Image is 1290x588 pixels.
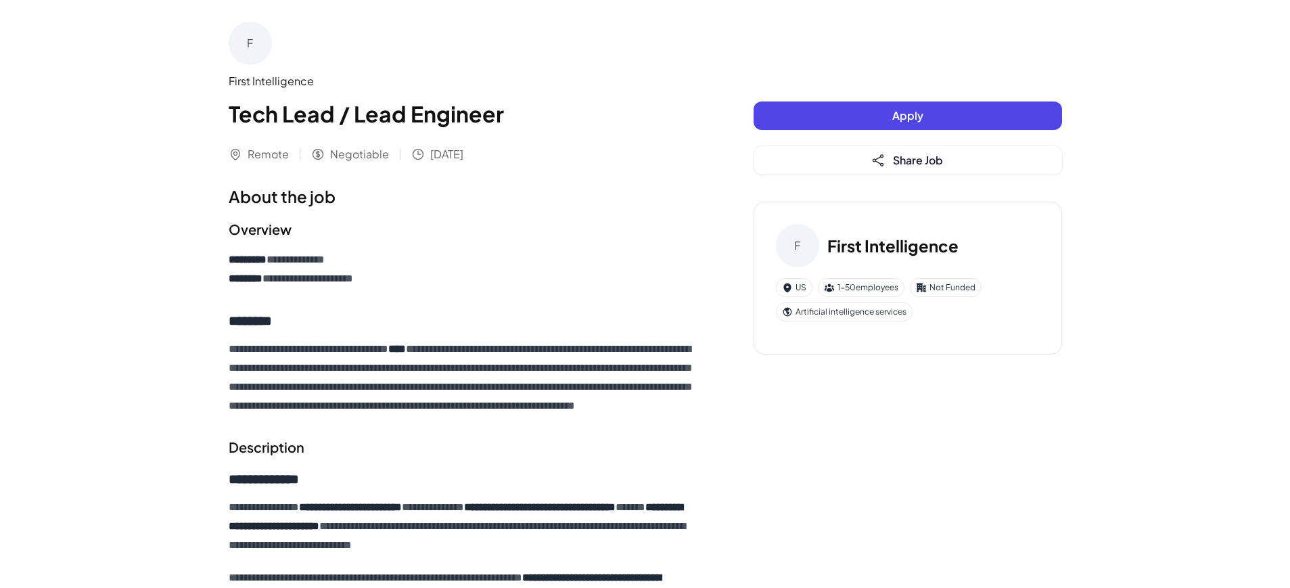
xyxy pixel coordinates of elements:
span: Apply [892,108,923,122]
div: Not Funded [910,278,982,297]
h2: Description [229,437,699,457]
div: F [776,224,819,267]
span: Share Job [893,153,943,167]
div: First Intelligence [229,73,699,89]
span: Negotiable [330,146,389,162]
button: Share Job [754,146,1062,175]
div: US [776,278,812,297]
h1: Tech Lead / Lead Engineer [229,97,699,130]
div: F [229,22,272,65]
span: Remote [248,146,289,162]
div: Artificial intelligence services [776,302,913,321]
h1: About the job [229,184,699,208]
h2: Overview [229,219,699,240]
button: Apply [754,101,1062,130]
div: 1-50 employees [818,278,904,297]
h3: First Intelligence [827,233,959,258]
span: [DATE] [430,146,463,162]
